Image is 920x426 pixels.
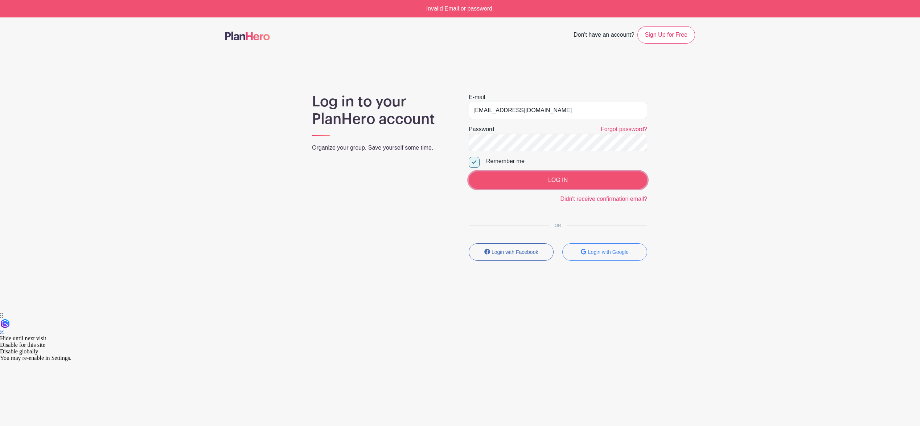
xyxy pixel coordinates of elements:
small: Login with Google [588,249,629,255]
a: Didn't receive confirmation email? [560,196,647,202]
button: Login with Google [562,243,647,261]
input: e.g. julie@eventco.com [469,102,647,119]
span: Don't have an account? [574,28,634,44]
small: Login with Facebook [492,249,538,255]
div: Remember me [486,157,647,166]
img: logo-507f7623f17ff9eddc593b1ce0a138ce2505c220e1c5a4e2b4648c50719b7d32.svg [225,32,270,40]
label: E-mail [469,93,485,102]
span: OR [549,223,567,228]
a: Forgot password? [601,126,647,132]
p: Organize your group. Save yourself some time. [312,143,451,152]
input: LOG IN [469,171,647,189]
label: Password [469,125,494,134]
button: Login with Facebook [469,243,554,261]
a: Sign Up for Free [637,26,695,44]
h1: Log in to your PlanHero account [312,93,451,128]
